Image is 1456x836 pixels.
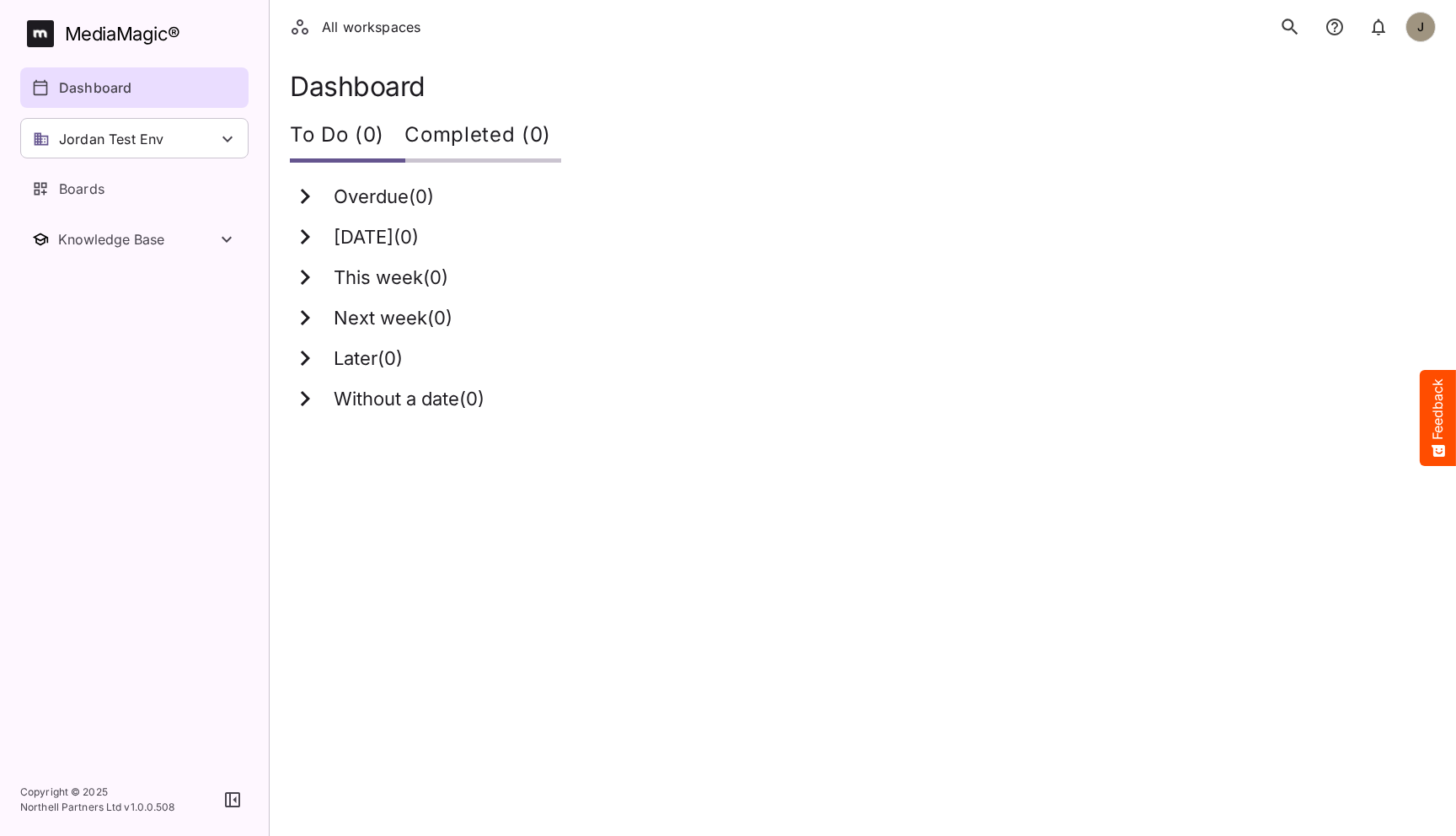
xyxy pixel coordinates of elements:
h3: This week ( 0 ) [334,267,448,289]
h3: [DATE] ( 0 ) [334,227,419,249]
p: Northell Partners Ltd v 1.0.0.508 [20,800,175,815]
div: To Do (0) [290,112,404,163]
h3: Without a date ( 0 ) [334,389,484,410]
a: MediaMagic® [27,20,249,47]
div: Knowledge Base [58,231,217,248]
button: Toggle Knowledge Base [20,219,249,260]
p: Copyright © 2025 [20,785,175,800]
p: Jordan Test Env [59,129,163,149]
button: Feedback [1420,370,1456,466]
h1: Dashboard [290,71,1436,102]
p: Boards [59,179,104,199]
h3: Later ( 0 ) [334,348,403,370]
a: Boards [20,169,249,209]
h3: Next week ( 0 ) [334,308,452,330]
h3: Overdue ( 0 ) [334,186,434,208]
div: MediaMagic ® [65,20,180,48]
p: Dashboard [59,78,131,98]
button: notifications [1362,9,1395,45]
div: J [1405,12,1436,42]
button: search [1272,9,1308,45]
a: Dashboard [20,67,249,108]
div: Completed (0) [404,112,561,163]
nav: Knowledge Base [20,219,249,260]
button: notifications [1318,9,1352,45]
